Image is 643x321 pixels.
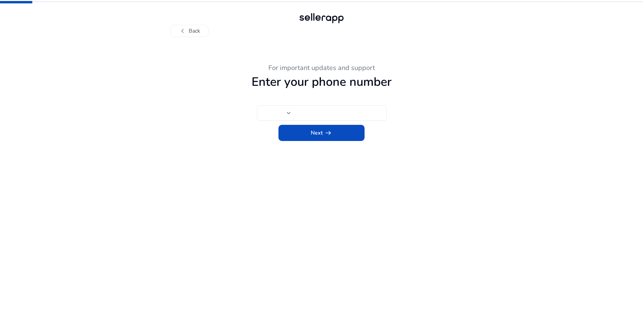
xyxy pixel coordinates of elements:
h1: Enter your phone number [137,75,506,89]
span: arrow_right_alt [324,129,332,137]
button: Nextarrow_right_alt [278,125,365,141]
h3: For important updates and support [137,64,506,72]
span: chevron_left [179,27,187,35]
button: chevron_leftBack [170,25,209,37]
span: Next [311,129,332,137]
